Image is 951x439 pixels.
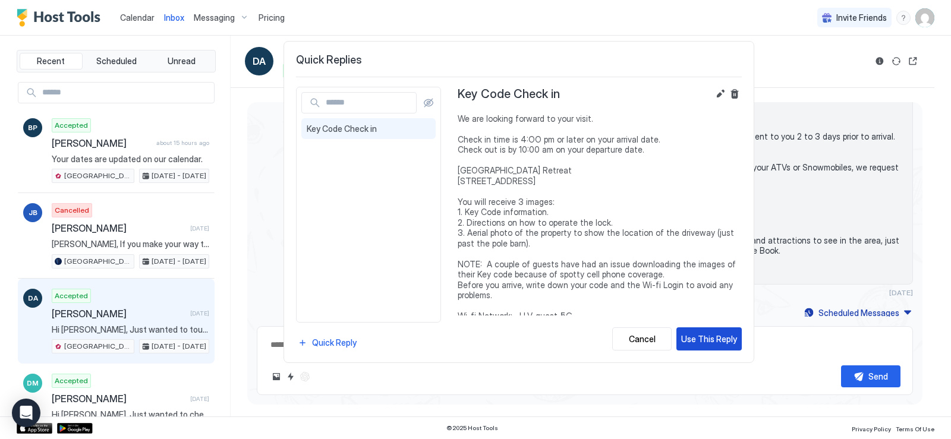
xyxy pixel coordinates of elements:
[307,124,430,134] span: Key Code Check in
[713,87,728,101] button: Edit
[728,87,742,101] button: Delete
[296,334,358,350] button: Quick Reply
[629,333,656,345] div: Cancel
[458,113,742,436] span: We are looking forward to your visit. Check in time is 4:OO pm or later on your arrival date. Che...
[681,333,737,345] div: Use This Reply
[421,96,436,110] button: Show all quick replies
[612,327,672,350] button: Cancel
[676,327,742,350] button: Use This Reply
[312,336,357,349] div: Quick Reply
[12,399,40,427] div: Open Intercom Messenger
[321,93,416,113] input: Input Field
[296,53,742,67] span: Quick Replies
[458,87,560,102] span: Key Code Check in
